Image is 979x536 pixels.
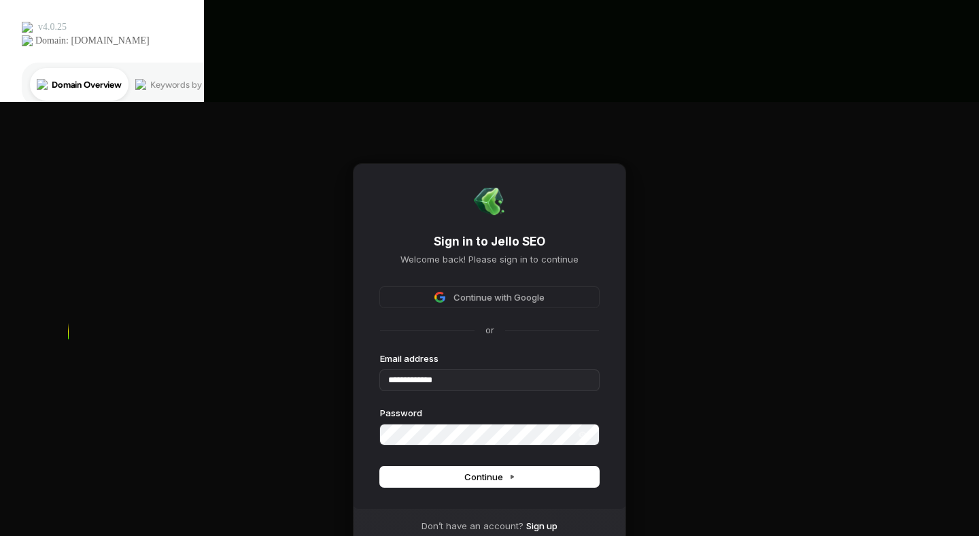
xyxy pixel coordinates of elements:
[150,80,229,89] div: Keywords by Traffic
[22,35,33,46] img: website_grey.svg
[380,253,599,265] p: Welcome back! Please sign in to continue
[135,79,146,90] img: tab_keywords_by_traffic_grey.svg
[485,324,494,336] p: or
[526,520,557,532] a: Sign up
[22,22,33,33] img: logo_orange.svg
[569,426,596,443] button: Show password
[380,407,422,419] label: Password
[464,471,515,483] span: Continue
[422,520,523,532] span: Don’t have an account?
[380,287,599,307] button: Sign in with GoogleContinue with Google
[453,291,545,303] span: Continue with Google
[473,185,506,218] img: Jello SEO
[434,292,445,303] img: Sign in with Google
[37,79,48,90] img: tab_domain_overview_orange.svg
[380,352,439,365] label: Email address
[52,80,122,89] div: Domain Overview
[38,22,67,33] div: v 4.0.25
[380,234,599,250] h1: Sign in to Jello SEO
[35,35,150,46] div: Domain: [DOMAIN_NAME]
[380,467,599,487] button: Continue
